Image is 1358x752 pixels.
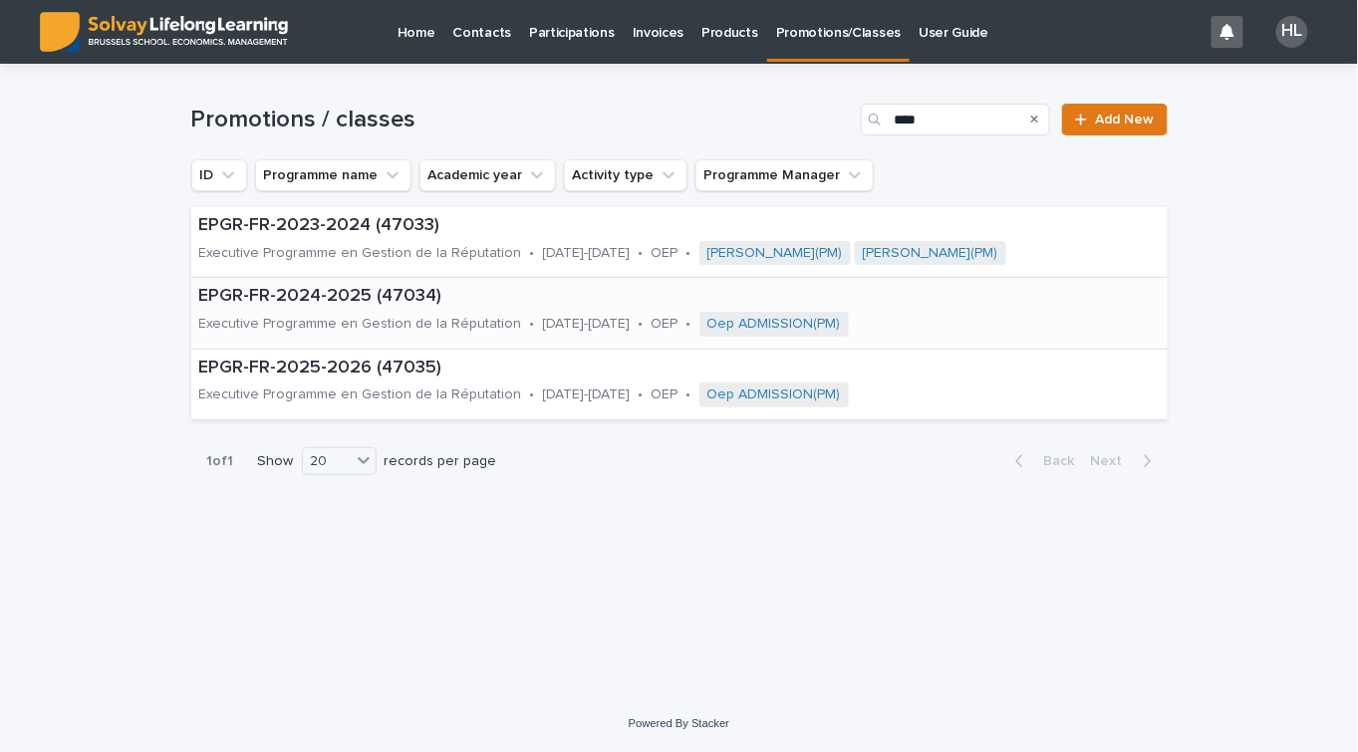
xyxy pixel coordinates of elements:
p: • [639,245,644,262]
button: Programme Manager [695,159,874,191]
a: EPGR-FR-2025-2026 (47035)Executive Programme en Gestion de la Réputation•[DATE]-[DATE]•OEP•Oep AD... [191,350,1168,420]
button: Activity type [564,159,687,191]
p: [DATE]-[DATE] [543,316,631,333]
a: Powered By Stacker [629,717,729,729]
div: 20 [303,451,351,472]
p: Executive Programme en Gestion de la Réputation [199,245,522,262]
button: Back [999,452,1083,470]
a: EPGR-FR-2023-2024 (47033)Executive Programme en Gestion de la Réputation•[DATE]-[DATE]•OEP•[PERSO... [191,207,1168,278]
button: Academic year [419,159,556,191]
button: Programme name [255,159,411,191]
button: ID [191,159,247,191]
p: OEP [652,386,679,403]
p: [DATE]-[DATE] [543,386,631,403]
p: • [686,245,691,262]
img: ED0IkcNQHGZZMpCVrDht [40,12,288,52]
span: Add New [1096,113,1155,126]
p: • [639,386,644,403]
p: • [530,245,535,262]
p: records per page [385,453,497,470]
a: [PERSON_NAME](PM) [707,245,843,262]
p: 1 of 1 [191,437,250,486]
a: [PERSON_NAME](PM) [863,245,998,262]
p: EPGR-FR-2023-2024 (47033) [199,215,1160,237]
a: Add New [1062,104,1167,135]
p: • [686,316,691,333]
p: • [530,386,535,403]
p: Executive Programme en Gestion de la Réputation [199,316,522,333]
p: EPGR-FR-2025-2026 (47035) [199,358,1096,379]
p: • [686,386,691,403]
p: Show [258,453,294,470]
p: • [639,316,644,333]
span: Next [1091,454,1135,468]
p: • [530,316,535,333]
p: EPGR-FR-2024-2025 (47034) [199,286,1096,308]
a: EPGR-FR-2024-2025 (47034)Executive Programme en Gestion de la Réputation•[DATE]-[DATE]•OEP•Oep AD... [191,278,1168,349]
button: Next [1083,452,1168,470]
p: Executive Programme en Gestion de la Réputation [199,386,522,403]
div: HL [1276,16,1308,48]
span: Back [1032,454,1075,468]
p: [DATE]-[DATE] [543,245,631,262]
a: Oep ADMISSION(PM) [707,386,841,403]
h1: Promotions / classes [191,106,854,134]
input: Search [861,104,1050,135]
p: OEP [652,245,679,262]
p: OEP [652,316,679,333]
a: Oep ADMISSION(PM) [707,316,841,333]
